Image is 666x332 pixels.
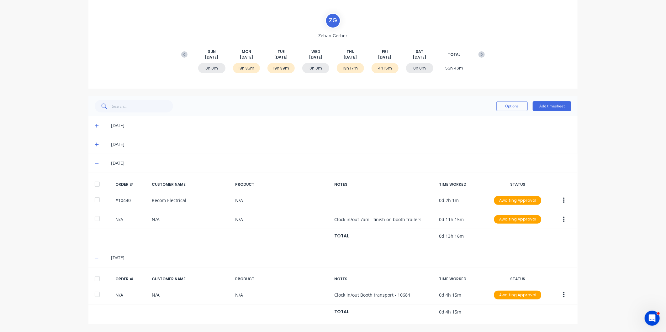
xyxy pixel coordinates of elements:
[112,100,173,112] input: Search...
[274,54,288,60] span: [DATE]
[491,276,544,282] div: STATUS
[111,122,571,129] div: [DATE]
[334,276,434,282] div: NOTES
[111,160,571,167] div: [DATE]
[233,63,260,73] div: 18h 35m
[496,101,528,111] button: Options
[205,54,218,60] span: [DATE]
[344,54,357,60] span: [DATE]
[319,32,348,39] span: Zehan Gerber
[533,101,571,111] button: Add timesheet
[198,63,225,73] div: 0h 0m
[413,54,426,60] span: [DATE]
[208,49,216,54] span: SUN
[491,182,544,187] div: STATUS
[235,182,329,187] div: PRODUCT
[325,13,341,29] div: Z G
[152,182,230,187] div: CUSTOMER NAME
[152,276,230,282] div: CUSTOMER NAME
[406,63,433,73] div: 0h 0m
[494,196,542,205] button: Awaiting Approval
[448,52,461,57] span: TOTAL
[645,311,660,326] iframe: Intercom live chat
[494,290,542,300] button: Awaiting Approval
[242,49,251,54] span: MON
[309,54,322,60] span: [DATE]
[311,49,320,54] span: WED
[494,291,541,299] div: Awaiting Approval
[302,63,330,73] div: 0h 0m
[111,141,571,148] div: [DATE]
[378,54,392,60] span: [DATE]
[240,54,253,60] span: [DATE]
[277,49,285,54] span: TUE
[439,276,486,282] div: TIME WORKED
[382,49,388,54] span: FRI
[439,182,486,187] div: TIME WORKED
[494,196,541,205] div: Awaiting Approval
[235,276,329,282] div: PRODUCT
[115,182,147,187] div: ORDER #
[494,215,542,224] button: Awaiting Approval
[334,182,434,187] div: NOTES
[494,215,541,224] div: Awaiting Approval
[416,49,423,54] span: SAT
[115,276,147,282] div: ORDER #
[267,63,295,73] div: 19h 39m
[111,254,571,261] div: [DATE]
[337,63,364,73] div: 13h 17m
[346,49,354,54] span: THU
[372,63,399,73] div: 4h 15m
[441,63,468,73] div: 55h 46m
